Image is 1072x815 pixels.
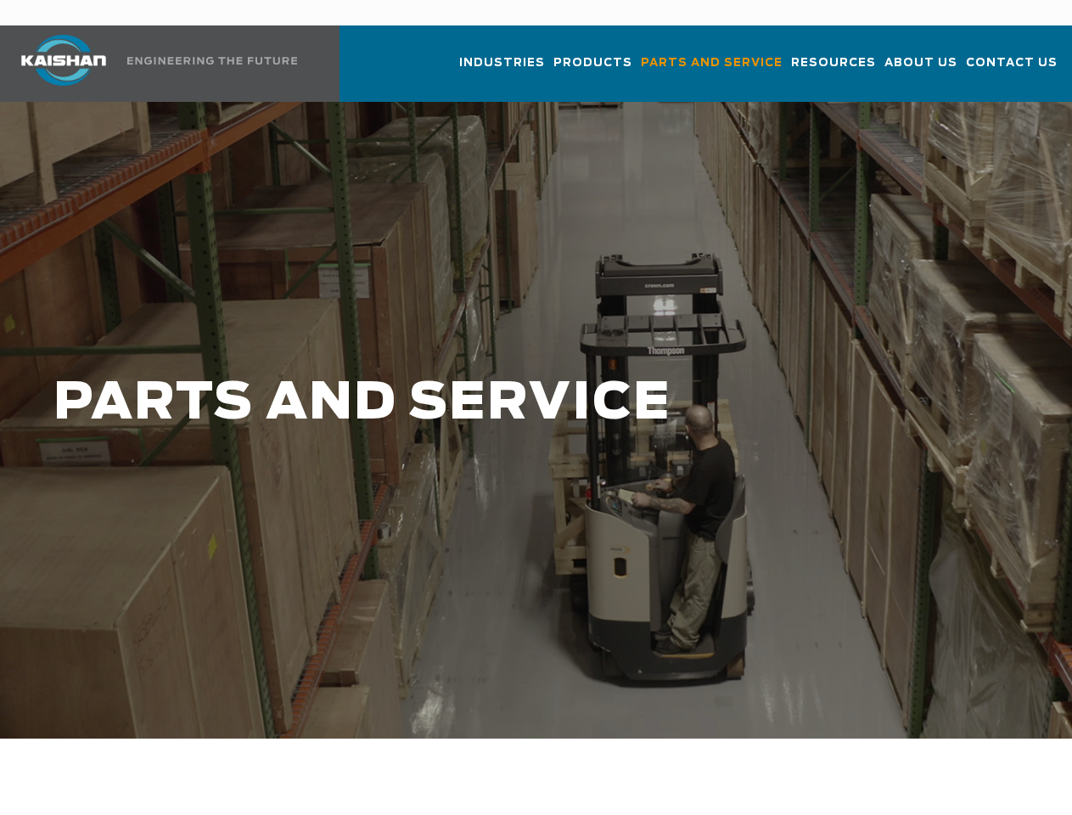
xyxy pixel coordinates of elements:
h1: PARTS AND SERVICE [53,375,855,432]
span: Resources [791,53,876,73]
a: About Us [884,41,957,98]
span: Contact Us [966,53,1058,73]
a: Contact Us [966,41,1058,98]
a: Industries [459,41,545,98]
img: Engineering the future [127,57,297,65]
span: Products [553,53,632,73]
span: Industries [459,53,545,73]
span: Parts and Service [641,53,783,73]
a: Resources [791,41,876,98]
span: About Us [884,53,957,73]
a: Parts and Service [641,41,783,98]
a: Products [553,41,632,98]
